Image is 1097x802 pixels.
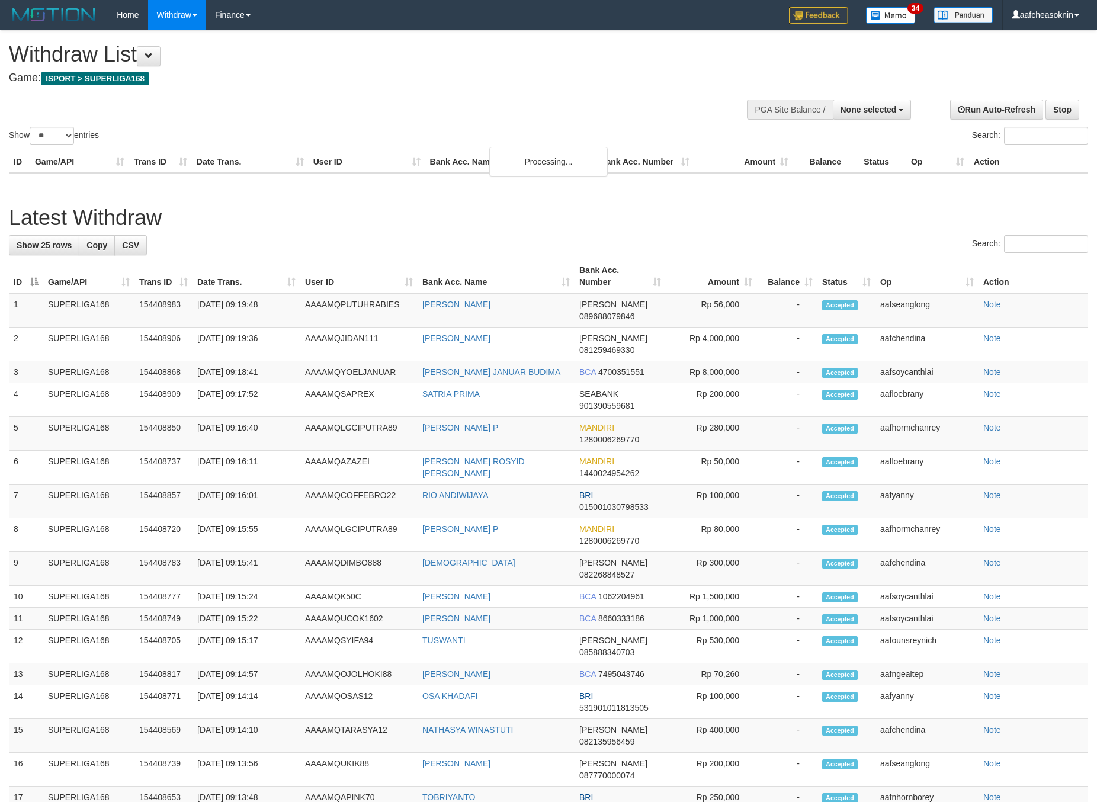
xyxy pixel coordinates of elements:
span: Accepted [822,726,858,736]
td: - [757,552,817,586]
td: - [757,383,817,417]
td: aafhormchanrey [875,518,979,552]
span: Copy 1440024954262 to clipboard [579,469,639,478]
img: panduan.png [934,7,993,23]
th: Date Trans. [192,151,309,173]
a: Note [983,423,1001,432]
td: Rp 1,000,000 [666,608,757,630]
a: Note [983,669,1001,679]
td: SUPERLIGA168 [43,719,134,753]
td: AAAAMQK50C [300,586,418,608]
span: BCA [579,669,596,679]
td: 154408983 [134,293,193,328]
td: 5 [9,417,43,451]
th: Game/API [30,151,129,173]
img: Button%20Memo.svg [866,7,916,24]
td: AAAAMQDIMBO888 [300,552,418,586]
td: 11 [9,608,43,630]
a: Show 25 rows [9,235,79,255]
h1: Latest Withdraw [9,206,1088,230]
td: AAAAMQJIDAN111 [300,328,418,361]
td: SUPERLIGA168 [43,328,134,361]
span: [PERSON_NAME] [579,636,647,645]
span: Copy 015001030798533 to clipboard [579,502,649,512]
td: SUPERLIGA168 [43,518,134,552]
h4: Game: [9,72,720,84]
td: SUPERLIGA168 [43,417,134,451]
a: Note [983,300,1001,309]
td: 15 [9,719,43,753]
td: [DATE] 09:15:22 [193,608,300,630]
td: SUPERLIGA168 [43,293,134,328]
th: ID [9,151,30,173]
th: Action [969,151,1088,173]
div: PGA Site Balance / [747,100,832,120]
td: [DATE] 09:19:48 [193,293,300,328]
th: Balance: activate to sort column ascending [757,259,817,293]
span: Copy 531901011813505 to clipboard [579,703,649,713]
td: SUPERLIGA168 [43,663,134,685]
td: aafchendina [875,719,979,753]
a: Note [983,614,1001,623]
td: Rp 1,500,000 [666,586,757,608]
th: Bank Acc. Number [595,151,694,173]
td: 2 [9,328,43,361]
td: AAAAMQSAPREX [300,383,418,417]
td: 154408705 [134,630,193,663]
td: [DATE] 09:14:10 [193,719,300,753]
td: aafyanny [875,485,979,518]
td: - [757,361,817,383]
span: Copy 081259469330 to clipboard [579,345,634,355]
th: ID: activate to sort column descending [9,259,43,293]
td: 154408777 [134,586,193,608]
span: [PERSON_NAME] [579,725,647,734]
th: Balance [793,151,859,173]
span: Accepted [822,491,858,501]
input: Search: [1004,127,1088,145]
label: Search: [972,127,1088,145]
td: 4 [9,383,43,417]
span: ISPORT > SUPERLIGA168 [41,72,149,85]
td: 154408783 [134,552,193,586]
span: Accepted [822,614,858,624]
span: Accepted [822,759,858,769]
span: [PERSON_NAME] [579,558,647,567]
td: 1 [9,293,43,328]
th: Status [859,151,906,173]
td: 154408749 [134,608,193,630]
a: Note [983,558,1001,567]
a: Note [983,793,1001,802]
span: Copy 082268848527 to clipboard [579,570,634,579]
td: [DATE] 09:14:14 [193,685,300,719]
span: Copy 1062204961 to clipboard [598,592,644,601]
span: Copy 901390559681 to clipboard [579,401,634,410]
td: - [757,293,817,328]
th: Status: activate to sort column ascending [817,259,875,293]
td: - [757,451,817,485]
span: Copy 085888340703 to clipboard [579,647,634,657]
td: - [757,485,817,518]
td: SUPERLIGA168 [43,608,134,630]
span: Copy 1280006269770 to clipboard [579,536,639,546]
td: SUPERLIGA168 [43,552,134,586]
td: SUPERLIGA168 [43,451,134,485]
span: Copy 1280006269770 to clipboard [579,435,639,444]
td: [DATE] 09:15:17 [193,630,300,663]
input: Search: [1004,235,1088,253]
a: SATRIA PRIMA [422,389,480,399]
td: [DATE] 09:18:41 [193,361,300,383]
td: [DATE] 09:14:57 [193,663,300,685]
span: Accepted [822,559,858,569]
td: Rp 200,000 [666,753,757,787]
td: - [757,630,817,663]
td: 13 [9,663,43,685]
td: - [757,608,817,630]
span: Copy 087770000074 to clipboard [579,771,634,780]
td: Rp 300,000 [666,552,757,586]
td: 16 [9,753,43,787]
td: Rp 530,000 [666,630,757,663]
span: BCA [579,614,596,623]
td: aafloebrany [875,451,979,485]
a: [DEMOGRAPHIC_DATA] [422,558,515,567]
span: Accepted [822,592,858,602]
